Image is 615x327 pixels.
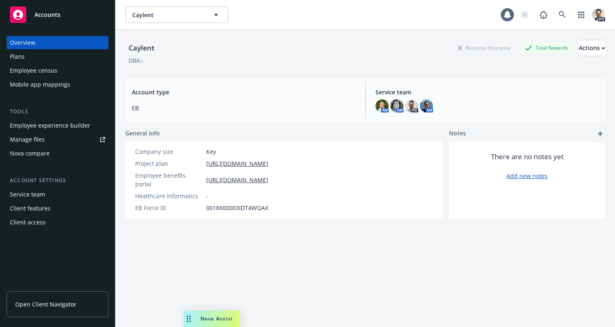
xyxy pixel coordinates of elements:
div: Caylent [125,43,158,53]
span: Account type [132,88,355,96]
button: Caylent [125,7,228,23]
a: Mobile app mappings [7,78,108,91]
img: photo [375,99,389,112]
div: EB Force ID [135,204,203,212]
div: Nova compare [10,147,50,160]
div: Account settings [7,176,108,185]
img: photo [405,99,418,112]
a: Accounts [7,3,108,26]
span: There are no notes yet [491,152,564,162]
button: Nova Assist [184,311,240,327]
a: Overview [7,36,108,49]
a: Add new notes [507,172,548,180]
div: Drag to move [184,311,194,327]
div: Company size [135,147,203,156]
a: Plans [7,50,108,63]
span: Caylent [132,11,203,19]
img: photo [420,99,433,112]
a: add [595,129,605,139]
a: [URL][DOMAIN_NAME] [206,159,268,168]
div: Client features [10,202,51,215]
span: Nova Assist [200,315,233,322]
span: 0018X00003IDT4WQAX [206,204,268,212]
span: Key [206,147,216,156]
a: Service team [7,188,108,201]
span: Accounts [35,11,60,18]
a: Report a Bug [535,7,552,23]
div: Business Insurance [454,43,514,53]
div: Client access [10,216,46,229]
a: Employee census [7,64,108,77]
div: Service team [10,188,45,201]
span: General info [125,129,160,137]
div: Employee experience builder [10,119,90,132]
div: Employee benefits portal [135,171,203,188]
span: Notes [449,129,466,139]
a: Employee experience builder [7,119,108,132]
a: Nova compare [7,147,108,160]
button: Actions [579,40,605,56]
div: Plans [10,50,25,63]
div: Mobile app mappings [10,78,70,91]
a: Manage files [7,133,108,146]
div: Project plan [135,159,203,168]
div: Healthcare Informatics [135,192,203,200]
div: Total Rewards [521,43,572,53]
div: Employee census [10,64,58,77]
img: photo [390,99,403,112]
a: Start snowing [516,7,533,23]
span: Service team [375,88,599,96]
a: Client access [7,216,108,229]
a: Search [554,7,571,23]
span: - [206,192,208,200]
div: Tools [7,107,108,116]
span: Open Client Navigator [15,300,76,309]
a: Switch app [573,7,590,23]
img: photo [592,8,605,21]
div: Manage files [10,133,45,146]
span: EB [132,104,355,112]
div: Overview [10,36,35,49]
a: Client features [7,202,108,215]
div: DBA: - [129,56,144,65]
a: [URL][DOMAIN_NAME] [206,176,268,184]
